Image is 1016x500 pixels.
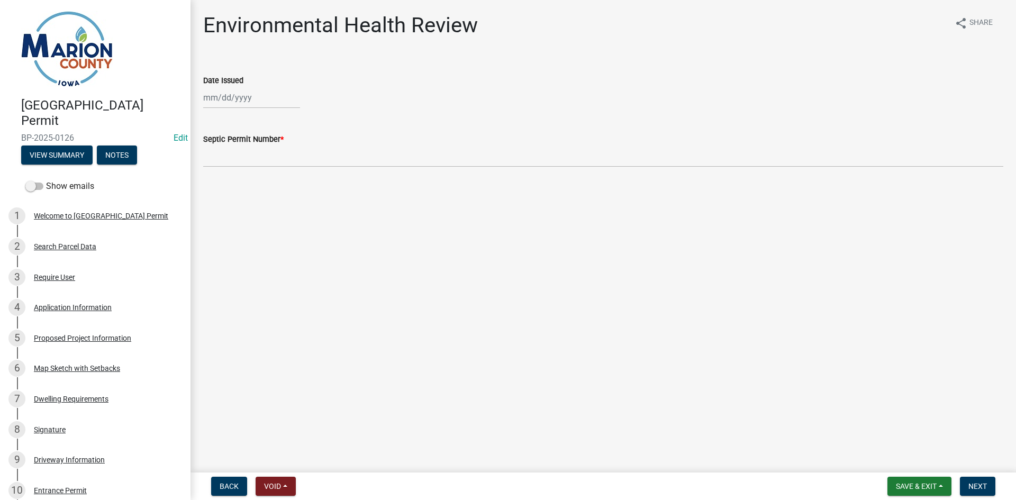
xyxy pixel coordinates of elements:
[264,482,281,490] span: Void
[8,269,25,286] div: 3
[8,238,25,255] div: 2
[34,365,120,372] div: Map Sketch with Setbacks
[21,98,182,129] h4: [GEOGRAPHIC_DATA] Permit
[8,360,25,377] div: 6
[256,477,296,496] button: Void
[946,13,1001,33] button: shareShare
[34,456,105,463] div: Driveway Information
[174,133,188,143] a: Edit
[34,395,108,403] div: Dwelling Requirements
[34,243,96,250] div: Search Parcel Data
[8,421,25,438] div: 8
[34,334,131,342] div: Proposed Project Information
[25,180,94,193] label: Show emails
[34,304,112,311] div: Application Information
[8,330,25,347] div: 5
[8,207,25,224] div: 1
[203,13,478,38] h1: Environmental Health Review
[34,426,66,433] div: Signature
[896,482,937,490] span: Save & Exit
[97,151,137,160] wm-modal-confirm: Notes
[955,17,967,30] i: share
[34,487,87,494] div: Entrance Permit
[34,274,75,281] div: Require User
[8,390,25,407] div: 7
[21,151,93,160] wm-modal-confirm: Summary
[21,11,113,87] img: Marion County, Iowa
[34,212,168,220] div: Welcome to [GEOGRAPHIC_DATA] Permit
[220,482,239,490] span: Back
[203,87,300,108] input: mm/dd/yyyy
[203,77,243,85] label: Date Issued
[203,136,284,143] label: Septic Permit Number
[960,477,995,496] button: Next
[174,133,188,143] wm-modal-confirm: Edit Application Number
[968,482,987,490] span: Next
[969,17,993,30] span: Share
[8,299,25,316] div: 4
[887,477,951,496] button: Save & Exit
[97,146,137,165] button: Notes
[8,482,25,499] div: 10
[8,451,25,468] div: 9
[21,146,93,165] button: View Summary
[21,133,169,143] span: BP-2025-0126
[211,477,247,496] button: Back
